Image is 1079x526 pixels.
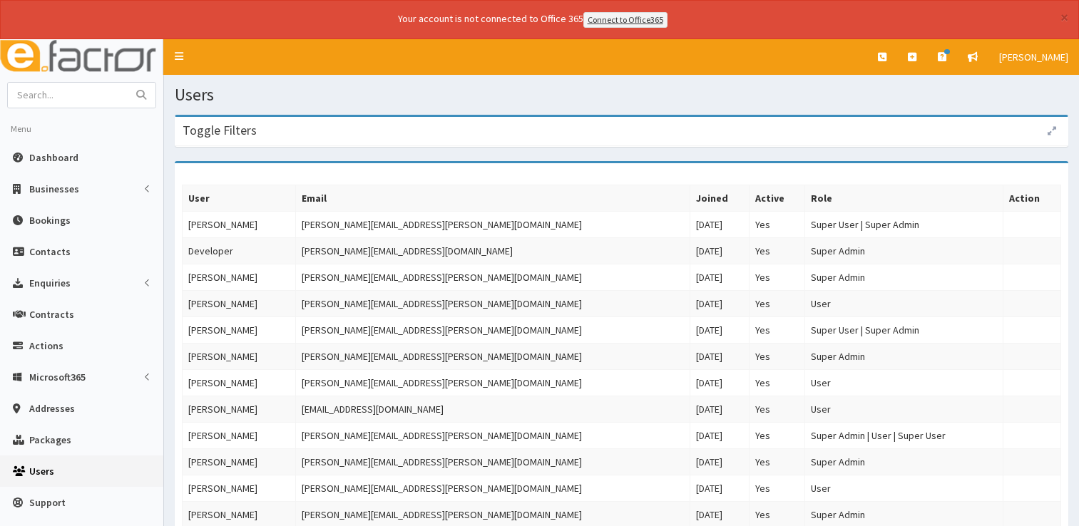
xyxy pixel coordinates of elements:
td: Yes [750,316,805,343]
td: Yes [750,237,805,264]
td: [DATE] [690,475,750,501]
td: [PERSON_NAME] [183,264,296,290]
td: [PERSON_NAME] [183,369,296,396]
td: User [805,396,1003,422]
td: Yes [750,290,805,316]
td: [PERSON_NAME][EMAIL_ADDRESS][PERSON_NAME][DOMAIN_NAME] [296,448,690,475]
input: Search... [8,83,128,108]
td: User [805,290,1003,316]
td: User [805,369,1003,396]
td: Super Admin [805,343,1003,369]
td: [PERSON_NAME] [183,343,296,369]
td: Super Admin [805,448,1003,475]
th: Active [750,185,805,211]
td: [DATE] [690,237,750,264]
td: [DATE] [690,448,750,475]
span: Contracts [29,308,74,321]
td: [PERSON_NAME][EMAIL_ADDRESS][PERSON_NAME][DOMAIN_NAME] [296,343,690,369]
td: [PERSON_NAME][EMAIL_ADDRESS][PERSON_NAME][DOMAIN_NAME] [296,290,690,316]
span: Users [29,465,54,478]
th: Joined [690,185,750,211]
td: [DATE] [690,316,750,343]
span: Dashboard [29,151,78,164]
th: User [183,185,296,211]
span: Businesses [29,182,79,195]
td: Super Admin [805,237,1003,264]
span: Addresses [29,402,75,415]
span: Enquiries [29,277,71,289]
td: [PERSON_NAME][EMAIL_ADDRESS][PERSON_NAME][DOMAIN_NAME] [296,422,690,448]
td: [PERSON_NAME] [183,316,296,343]
td: Yes [750,264,805,290]
td: [PERSON_NAME] [183,290,296,316]
td: [PERSON_NAME] [183,475,296,501]
td: [PERSON_NAME][EMAIL_ADDRESS][PERSON_NAME][DOMAIN_NAME] [296,316,690,343]
td: [PERSON_NAME] [183,211,296,237]
span: Microsoft365 [29,371,86,383]
h3: Toggle Filters [183,124,257,137]
td: [PERSON_NAME][EMAIL_ADDRESS][PERSON_NAME][DOMAIN_NAME] [296,264,690,290]
td: [PERSON_NAME][EMAIL_ADDRESS][PERSON_NAME][DOMAIN_NAME] [296,211,690,237]
td: Yes [750,422,805,448]
td: Yes [750,448,805,475]
h1: Users [175,86,1068,104]
td: [PERSON_NAME] [183,448,296,475]
th: Email [296,185,690,211]
td: [PERSON_NAME][EMAIL_ADDRESS][PERSON_NAME][DOMAIN_NAME] [296,475,690,501]
span: [PERSON_NAME] [999,51,1068,63]
td: Yes [750,343,805,369]
td: [DATE] [690,290,750,316]
a: Connect to Office365 [583,12,668,28]
td: Yes [750,369,805,396]
td: [DATE] [690,422,750,448]
span: Contacts [29,245,71,258]
td: [PERSON_NAME][EMAIL_ADDRESS][PERSON_NAME][DOMAIN_NAME] [296,369,690,396]
td: [PERSON_NAME] [183,422,296,448]
td: Super User | Super Admin [805,211,1003,237]
td: [PERSON_NAME][EMAIL_ADDRESS][DOMAIN_NAME] [296,237,690,264]
td: [DATE] [690,343,750,369]
button: × [1060,10,1068,25]
td: User [805,475,1003,501]
td: Super Admin | User | Super User [805,422,1003,448]
span: Bookings [29,214,71,227]
th: Role [805,185,1003,211]
td: [DATE] [690,396,750,422]
td: [EMAIL_ADDRESS][DOMAIN_NAME] [296,396,690,422]
span: Support [29,496,66,509]
td: Developer [183,237,296,264]
a: [PERSON_NAME] [988,39,1079,75]
td: Super User | Super Admin [805,316,1003,343]
td: Yes [750,396,805,422]
td: Super Admin [805,264,1003,290]
td: [DATE] [690,211,750,237]
span: Actions [29,339,63,352]
span: Packages [29,433,71,446]
td: Yes [750,211,805,237]
div: Your account is not connected to Office 365 [116,11,950,28]
th: Action [1003,185,1061,211]
td: [PERSON_NAME] [183,396,296,422]
td: [DATE] [690,369,750,396]
td: [DATE] [690,264,750,290]
td: Yes [750,475,805,501]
